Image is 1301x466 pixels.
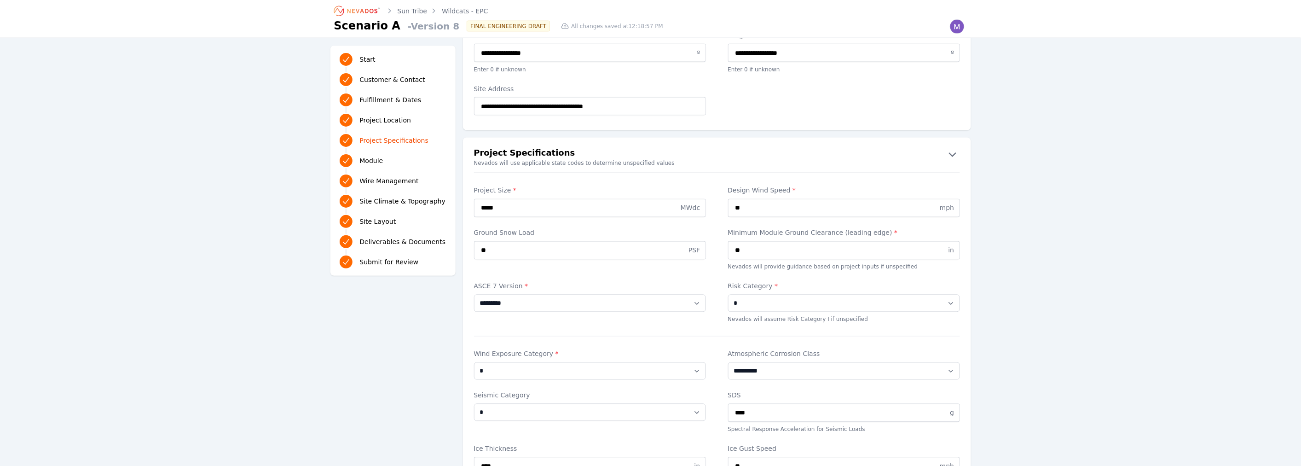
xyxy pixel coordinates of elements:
span: All changes saved at 12:18:57 PM [571,23,663,30]
span: Deliverables & Documents [360,237,446,246]
img: Madeline Koldos [950,19,965,34]
h1: Scenario A [334,18,401,33]
a: Sun Tribe [398,6,428,16]
label: Project Size [474,186,706,195]
nav: Progress [340,51,446,270]
span: Site Layout [360,217,396,226]
nav: Breadcrumb [334,4,488,18]
label: Design Wind Speed [728,186,960,195]
label: Ice Gust Speed [728,444,960,454]
span: Project Specifications [360,136,429,145]
a: Wildcats - EPC [442,6,488,16]
small: Nevados will use applicable state codes to determine unspecified values [463,160,971,167]
p: Enter 0 if unknown [474,66,706,73]
h2: Project Specifications [474,147,575,162]
span: Fulfillment & Dates [360,95,422,105]
label: Ice Thickness [474,444,706,454]
label: SDS [728,391,960,400]
span: Wire Management [360,176,419,186]
label: ASCE 7 Version [474,282,706,291]
label: Ground Snow Load [474,228,706,238]
div: FINAL ENGINEERING DRAFT [467,21,550,32]
span: - Version 8 [404,20,459,33]
label: Site Address [474,84,706,93]
span: Submit for Review [360,257,419,267]
label: Seismic Category [474,391,706,400]
span: Site Climate & Topography [360,197,445,206]
label: Wind Exposure Category [474,349,706,359]
span: Project Location [360,116,411,125]
span: Start [360,55,376,64]
span: Customer & Contact [360,75,425,84]
p: Nevados will provide guidance based on project inputs if unspecified [728,263,960,271]
span: Module [360,156,383,165]
p: Spectral Response Acceleration for Seismic Loads [728,426,960,433]
label: Atmospheric Corrosion Class [728,349,960,359]
button: Project Specifications [463,147,971,162]
p: Enter 0 if unknown [728,66,960,73]
p: Nevados will assume Risk Category I if unspecified [728,316,960,323]
label: Risk Category [728,282,960,291]
label: Minimum Module Ground Clearance (leading edge) [728,228,960,238]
